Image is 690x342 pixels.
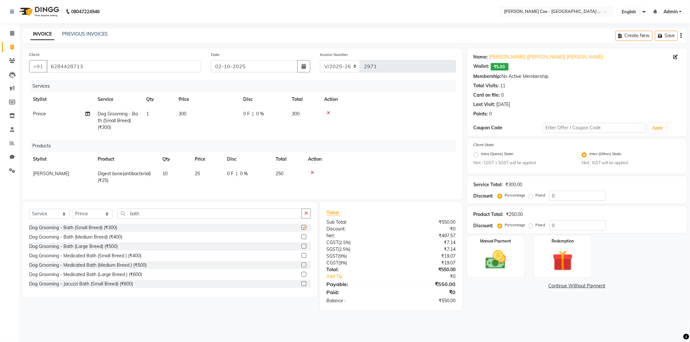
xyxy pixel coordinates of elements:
[29,52,39,58] label: Client
[474,54,488,60] div: Name:
[391,280,461,288] div: ₹550.00
[276,171,283,176] span: 250
[326,240,338,245] span: CGST
[479,248,512,272] img: _cash.svg
[322,280,391,288] div: Payable:
[489,54,603,60] a: [PERSON_NAME] ([PERSON_NAME]) [PERSON_NAME]
[175,92,239,107] th: Price
[474,222,494,229] div: Discount:
[223,152,272,166] th: Disc
[552,238,574,244] label: Redemption
[648,123,667,133] button: Apply
[501,92,504,99] div: 0
[322,239,391,246] div: ( )
[30,80,461,92] div: Services
[546,248,579,273] img: _gift.svg
[391,253,461,260] div: ₹19.07
[29,271,142,278] div: Dog Grooming - Medicated Bath (Large Breed ) (₹600)
[33,171,69,176] span: [PERSON_NAME]
[536,222,545,228] label: Fixed
[474,111,488,117] div: Points:
[474,101,495,108] div: Last Visit:
[322,260,391,266] div: ( )
[340,260,346,265] span: 9%
[391,246,461,253] div: ₹7.14
[322,288,391,296] div: Paid:
[142,92,175,107] th: Qty
[272,152,304,166] th: Total
[94,92,142,107] th: Service
[30,28,54,40] a: INVOICE
[480,238,511,244] label: Manual Payment
[62,31,108,37] a: PREVIOUS INVOICES
[98,111,138,130] span: Dog Grooming - Bath (Small Breed) (₹300)
[474,73,680,80] div: No Active Membership
[322,219,391,226] div: Sub Total:
[474,181,503,188] div: Service Total:
[29,281,133,287] div: Dog Grooming - Jacuzzi Bath (Small Breed) (₹600)
[506,211,523,218] div: ₹250.00
[491,63,509,70] span: ₹5.00
[30,140,461,152] div: Products
[505,192,526,198] label: Percentage
[236,170,237,177] span: |
[322,246,391,253] div: ( )
[71,3,100,21] b: 08047224946
[322,226,391,232] div: Discount:
[292,111,300,117] span: 300
[179,111,186,117] span: 300
[322,253,391,260] div: ( )
[239,92,288,107] th: Disc
[506,181,522,188] div: ₹300.00
[468,283,685,289] a: Continue Without Payment
[29,152,94,166] th: Stylist
[326,209,341,216] span: Total
[505,222,526,228] label: Percentage
[474,160,572,166] small: Hint : CGST + SGST will be applied
[16,3,61,21] img: logo
[391,226,461,232] div: ₹0
[536,192,545,198] label: Fixed
[481,151,514,159] label: Intra (Same) State
[474,82,499,89] div: Total Visits:
[340,240,349,245] span: 2.5%
[29,252,141,259] div: Dog Grooming - Medicated Bath (Small Breed ) (₹400)
[252,111,254,117] span: |
[29,92,94,107] th: Stylist
[288,92,320,107] th: Total
[117,208,302,219] input: Search or Scan
[391,288,461,296] div: ₹0
[47,60,201,72] input: Search by Name/Mobile/Email/Code
[339,253,345,259] span: 9%
[391,260,461,266] div: ₹19.07
[391,239,461,246] div: ₹7.14
[304,152,456,166] th: Action
[146,111,149,117] span: 1
[240,170,248,177] span: 0 %
[243,111,250,117] span: 0 F
[403,273,461,280] div: ₹0
[542,123,646,133] input: Enter Offer / Coupon Code
[391,219,461,226] div: ₹550.00
[474,124,542,131] div: Coupon Code
[211,52,220,58] label: Date
[339,247,349,252] span: 2.5%
[474,73,502,80] div: Membership:
[326,253,338,259] span: SGST
[474,142,494,148] label: Client State
[94,152,159,166] th: Product
[391,232,461,239] div: ₹497.57
[489,111,492,117] div: 0
[655,31,678,41] button: Save
[191,152,223,166] th: Price
[663,8,678,15] span: Admin
[320,52,348,58] label: Invoice Number
[322,266,391,273] div: Total:
[29,262,147,269] div: Dog Grooming - Medicated Bath (Medium Breed ) (₹500)
[33,111,46,117] span: Prince
[162,171,168,176] span: 10
[391,266,461,273] div: ₹550.00
[29,60,47,72] button: +91
[326,246,338,252] span: SGST
[322,232,391,239] div: Net:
